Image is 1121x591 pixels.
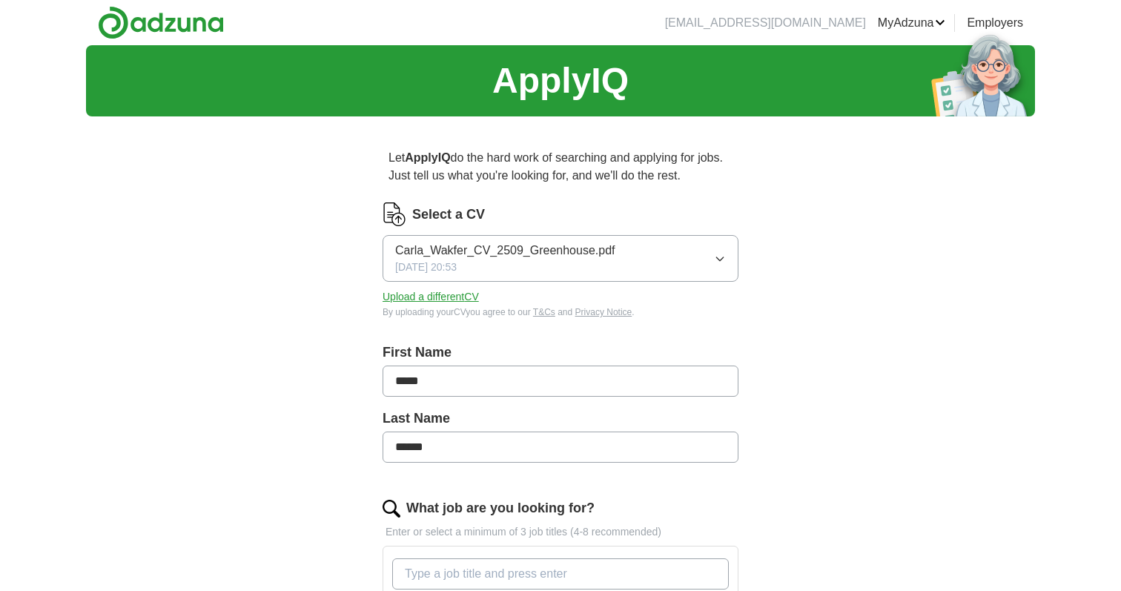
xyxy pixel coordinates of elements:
[575,307,632,317] a: Privacy Notice
[406,498,595,518] label: What job are you looking for?
[383,143,738,191] p: Let do the hard work of searching and applying for jobs. Just tell us what you're looking for, an...
[878,14,946,32] a: MyAdzuna
[383,524,738,540] p: Enter or select a minimum of 3 job titles (4-8 recommended)
[412,205,485,225] label: Select a CV
[395,242,615,260] span: Carla_Wakfer_CV_2509_Greenhouse.pdf
[533,307,555,317] a: T&Cs
[383,343,738,363] label: First Name
[98,6,224,39] img: Adzuna logo
[967,14,1023,32] a: Employers
[383,306,738,319] div: By uploading your CV you agree to our and .
[383,409,738,429] label: Last Name
[383,202,406,226] img: CV Icon
[492,54,629,108] h1: ApplyIQ
[383,500,400,518] img: search.png
[383,235,738,282] button: Carla_Wakfer_CV_2509_Greenhouse.pdf[DATE] 20:53
[383,289,479,305] button: Upload a differentCV
[395,260,457,275] span: [DATE] 20:53
[392,558,729,590] input: Type a job title and press enter
[665,14,866,32] li: [EMAIL_ADDRESS][DOMAIN_NAME]
[405,151,450,164] strong: ApplyIQ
